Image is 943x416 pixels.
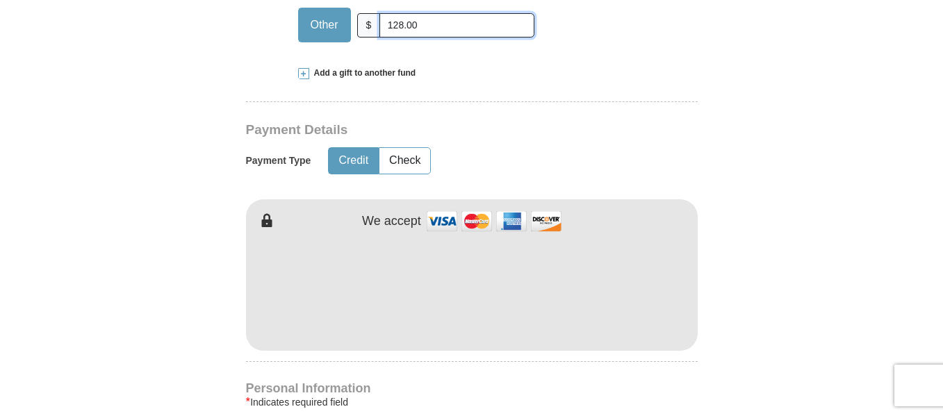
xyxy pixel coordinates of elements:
[246,122,600,138] h3: Payment Details
[329,148,378,174] button: Credit
[246,394,698,410] div: Indicates required field
[357,13,381,38] span: $
[246,383,698,394] h4: Personal Information
[304,15,345,35] span: Other
[246,155,311,167] h5: Payment Type
[425,206,564,236] img: credit cards accepted
[379,148,430,174] button: Check
[379,13,534,38] input: Other Amount
[362,214,421,229] h4: We accept
[309,67,416,79] span: Add a gift to another fund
